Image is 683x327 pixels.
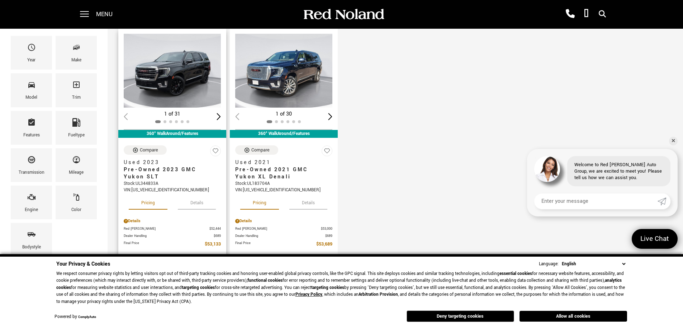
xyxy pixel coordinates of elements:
button: details tab [178,194,216,210]
div: TransmissionTransmission [11,148,52,182]
strong: functional cookies [247,277,283,284]
div: 1 of 31 [124,110,221,118]
button: Compare Vehicle [124,145,167,155]
span: Used 2023 [124,159,215,166]
div: Model [25,94,37,102]
strong: Arbitration Provision [359,291,398,298]
span: $53,133 [205,240,221,248]
span: Make [72,41,81,56]
span: Bodystyle [27,228,36,243]
div: YearYear [11,36,52,70]
div: Pricing Details - Pre-Owned 2023 GMC Yukon SLT With Navigation & 4WD [124,218,221,224]
button: Allow all cookies [520,311,627,322]
span: Engine [27,191,36,206]
div: Pricing Details - Pre-Owned 2021 GMC Yukon XL Denali With Navigation & 4WD [235,218,332,224]
span: Trim [72,79,81,94]
div: TrimTrim [56,73,97,107]
div: Next slide [328,113,332,120]
a: Final Price $53,689 [235,240,332,248]
button: Deny targeting cookies [407,310,514,322]
div: VIN: [US_VEHICLE_IDENTIFICATION_NUMBER] [235,187,332,193]
span: Red [PERSON_NAME] [124,226,209,232]
span: Live Chat [637,234,673,244]
button: Compare Vehicle [235,145,278,155]
div: MakeMake [56,36,97,70]
span: Pre-Owned 2023 GMC Yukon SLT [124,166,215,181]
div: 1 of 30 [235,110,332,118]
img: 2021 GMC Yukon XL Denali 1 [235,34,333,108]
span: Red [PERSON_NAME] [235,226,321,232]
div: MileageMileage [56,148,97,182]
div: Mileage [69,169,84,177]
span: Year [27,41,36,56]
span: $53,000 [321,226,332,232]
div: Color [71,206,81,214]
div: 1 / 2 [235,34,333,108]
a: Used 2023Pre-Owned 2023 GMC Yukon SLT [124,159,221,181]
span: Final Price [124,240,205,248]
a: Red [PERSON_NAME] $52,444 [124,226,221,232]
div: Welcome to Red [PERSON_NAME] Auto Group, we are excited to meet you! Please tell us how we can as... [567,156,670,186]
strong: essential cookies [499,271,532,277]
div: ModelModel [11,73,52,107]
div: BodystyleBodystyle [11,223,52,257]
div: Transmission [19,169,44,177]
button: pricing tab [129,194,167,210]
a: ComplyAuto [78,315,96,319]
a: Dealer Handling $689 [235,233,332,239]
div: Fueltype [68,131,85,139]
div: FeaturesFeatures [11,111,52,145]
div: Language: [539,262,559,266]
a: Privacy Policy [295,291,322,298]
span: $689 [325,233,332,239]
a: Used 2021Pre-Owned 2021 GMC Yukon XL Denali [235,159,332,181]
div: Powered by [54,315,96,319]
strong: targeting cookies [182,285,215,291]
span: Mileage [72,154,81,169]
span: $53,689 [316,240,332,248]
span: Dealer Handling [124,233,214,239]
button: Save Vehicle [210,145,221,159]
div: Stock : UL344833A [124,181,221,187]
span: Color [72,191,81,206]
div: EngineEngine [11,186,52,219]
img: 2023 GMC Yukon SLT 1 [124,34,222,108]
span: Final Price [235,240,316,248]
span: $52,444 [209,226,221,232]
span: Model [27,79,36,94]
span: Fueltype [72,116,81,131]
a: Live Chat [632,229,678,249]
span: Your Privacy & Cookies [56,260,110,268]
button: details tab [289,194,327,210]
div: Make [71,56,81,64]
span: Transmission [27,154,36,169]
div: Bodystyle [22,243,41,251]
div: 360° WalkAround/Features [118,130,226,138]
div: ColorColor [56,186,97,219]
div: 360° WalkAround/Features [230,130,338,138]
div: Stock : UL183704A [235,181,332,187]
span: Dealer Handling [235,233,325,239]
span: Features [27,116,36,131]
div: Engine [25,206,38,214]
span: Pre-Owned 2021 GMC Yukon XL Denali [235,166,327,181]
button: Save Vehicle [322,145,332,159]
button: pricing tab [240,194,279,210]
div: 1 / 2 [124,34,222,108]
input: Enter your message [534,193,658,209]
span: $689 [214,233,221,239]
div: Year [27,56,35,64]
p: We respect consumer privacy rights by letting visitors opt out of third-party tracking cookies an... [56,270,627,305]
div: Compare [251,147,270,153]
div: Next slide [217,113,221,120]
a: Dealer Handling $689 [124,233,221,239]
strong: analytics cookies [56,277,622,291]
select: Language Select [560,260,627,268]
a: Submit [658,193,670,209]
div: Trim [72,94,81,102]
img: Agent profile photo [534,156,560,182]
a: Final Price $53,133 [124,240,221,248]
div: FueltypeFueltype [56,111,97,145]
div: Features [23,131,40,139]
